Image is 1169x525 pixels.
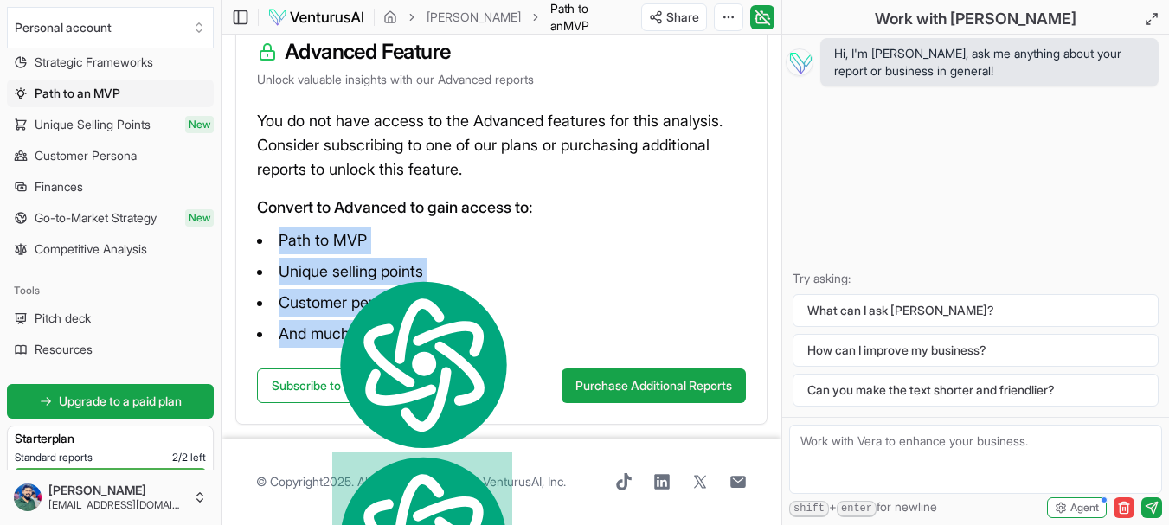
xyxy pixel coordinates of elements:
span: Share [666,9,699,26]
li: And much more! [257,320,746,348]
a: [PERSON_NAME] [427,9,521,26]
a: Go-to-Market StrategyNew [7,204,214,232]
h2: Work with [PERSON_NAME] [875,7,1076,31]
button: Purchase Additional Reports [562,368,746,403]
a: Pitch deck [7,304,214,332]
span: [PERSON_NAME] [48,483,186,498]
p: You do not have access to the Advanced features for this analysis. Consider subscribing to one of... [257,109,746,182]
a: Finances [7,173,214,201]
p: Convert to Advanced to gain access to: [257,195,746,220]
span: Path to an MVP [35,85,120,102]
button: How can I improve my business? [793,334,1159,367]
li: Unique selling points [257,258,746,285]
span: Agent [1070,501,1099,515]
button: Agent [1047,497,1107,518]
span: Pitch deck [35,310,91,327]
a: Strategic Frameworks [7,48,214,76]
img: ACg8ocIamhAmRMZ-v9LSJiFomUi3uKU0AbDzXeVfSC1_zyW_PBjI1wAwLg=s96-c [14,483,42,511]
button: Share [641,3,707,31]
button: Can you make the text shorter and friendlier? [793,374,1159,407]
a: Customer Persona [7,142,214,170]
a: Subscribe to a Plan [257,368,392,403]
button: What can I ask [PERSON_NAME]? [793,294,1159,327]
div: Tools [7,277,214,304]
h3: Advanced Feature [257,38,746,66]
span: Resources [35,341,93,358]
button: [PERSON_NAME][EMAIL_ADDRESS][DOMAIN_NAME] [7,477,214,518]
kbd: shift [789,501,829,517]
a: Unique Selling PointsNew [7,111,214,138]
img: Vera [786,48,813,76]
span: Upgrade to a paid plan [59,393,182,410]
li: Customer personas [257,289,746,317]
span: Go-to-Market Strategy [35,209,157,227]
a: Competitive Analysis [7,235,214,263]
span: Standard reports [15,451,93,464]
p: Unlock valuable insights with our Advanced reports [257,71,746,88]
span: New [185,209,214,227]
span: Unique Selling Points [35,116,151,133]
span: Finances [35,178,83,195]
a: VenturusAI, Inc [483,474,563,489]
span: + for newline [789,498,937,517]
span: Competitive Analysis [35,240,147,258]
span: © Copyright 2025 . All Rights Reserved by . [256,473,566,490]
button: Select an organization [7,7,214,48]
span: New [185,116,214,133]
span: Strategic Frameworks [35,54,153,71]
span: Path to an [550,1,588,33]
p: Try asking: [793,270,1159,287]
h3: Starter plan [15,430,206,447]
span: [EMAIL_ADDRESS][DOMAIN_NAME] [48,498,186,512]
a: Resources [7,336,214,363]
a: Path to an MVP [7,80,214,107]
span: 2 / 2 left [172,451,206,464]
a: Upgrade to a paid plan [7,384,214,419]
span: Hi, I'm [PERSON_NAME], ask me anything about your report or business in general! [834,45,1145,80]
li: Path to MVP [257,227,746,254]
kbd: enter [837,501,877,517]
img: logo [267,7,365,28]
span: Customer Persona [35,147,137,164]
